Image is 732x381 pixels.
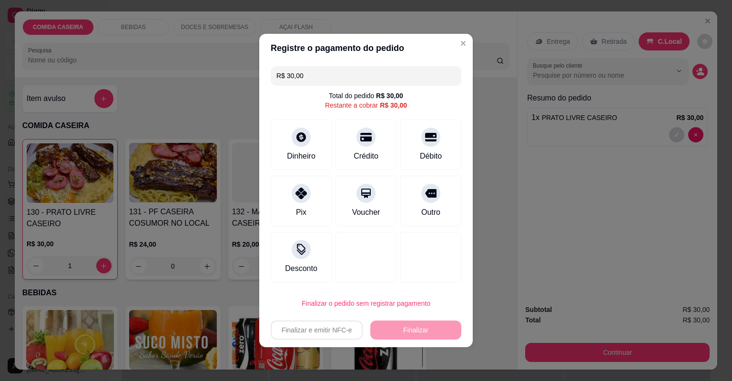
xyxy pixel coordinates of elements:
div: Crédito [354,150,378,162]
div: Dinheiro [287,150,315,162]
div: Restante a cobrar [325,100,407,110]
button: Finalizar o pedido sem registrar pagamento [271,294,461,313]
div: R$ 30,00 [376,91,403,100]
div: Débito [420,150,442,162]
div: Total do pedido [329,91,403,100]
div: Pix [296,207,306,218]
input: Ex.: hambúrguer de cordeiro [276,66,456,85]
div: Desconto [285,263,317,274]
div: Voucher [352,207,380,218]
button: Close [456,36,471,51]
header: Registre o pagamento do pedido [259,34,473,62]
div: R$ 30,00 [380,100,407,110]
div: Outro [421,207,440,218]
